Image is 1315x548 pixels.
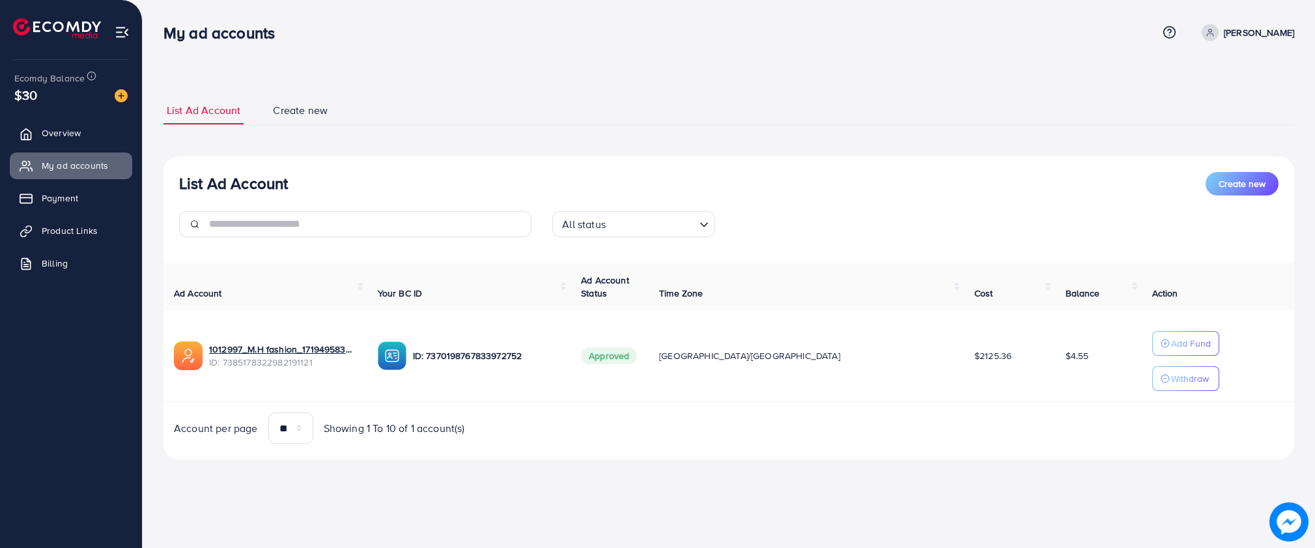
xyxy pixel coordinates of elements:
[273,103,328,118] span: Create new
[42,159,108,172] span: My ad accounts
[324,421,465,436] span: Showing 1 To 10 of 1 account(s)
[209,343,357,369] div: <span class='underline'>1012997_M.H fashion_1719495839504</span></br>7385178322982191121
[610,212,694,234] input: Search for option
[174,341,203,370] img: ic-ads-acc.e4c84228.svg
[1066,287,1100,300] span: Balance
[581,274,629,300] span: Ad Account Status
[14,85,37,104] span: $30
[559,215,608,234] span: All status
[10,250,132,276] a: Billing
[1219,177,1266,190] span: Create new
[167,103,240,118] span: List Ad Account
[1196,24,1294,41] a: [PERSON_NAME]
[10,185,132,211] a: Payment
[552,211,715,237] div: Search for option
[581,347,637,364] span: Approved
[42,224,98,237] span: Product Links
[174,287,222,300] span: Ad Account
[974,349,1011,362] span: $2125.36
[1152,366,1219,391] button: Withdraw
[1066,349,1089,362] span: $4.55
[1206,172,1279,195] button: Create new
[378,341,406,370] img: ic-ba-acc.ded83a64.svg
[378,287,423,300] span: Your BC ID
[42,257,68,270] span: Billing
[10,120,132,146] a: Overview
[14,72,85,85] span: Ecomdy Balance
[42,192,78,205] span: Payment
[209,356,357,369] span: ID: 7385178322982191121
[209,343,357,356] a: 1012997_M.H fashion_1719495839504
[10,152,132,179] a: My ad accounts
[174,421,258,436] span: Account per page
[659,349,840,362] span: [GEOGRAPHIC_DATA]/[GEOGRAPHIC_DATA]
[1171,371,1209,386] p: Withdraw
[163,23,285,42] h3: My ad accounts
[115,25,130,40] img: menu
[1152,287,1178,300] span: Action
[1152,331,1219,356] button: Add Fund
[1224,25,1294,40] p: [PERSON_NAME]
[413,348,561,364] p: ID: 7370198767833972752
[974,287,993,300] span: Cost
[42,126,81,139] span: Overview
[10,218,132,244] a: Product Links
[659,287,703,300] span: Time Zone
[179,174,288,193] h3: List Ad Account
[13,18,101,38] img: logo
[115,89,128,102] img: image
[1269,502,1308,541] img: image
[1171,336,1211,351] p: Add Fund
